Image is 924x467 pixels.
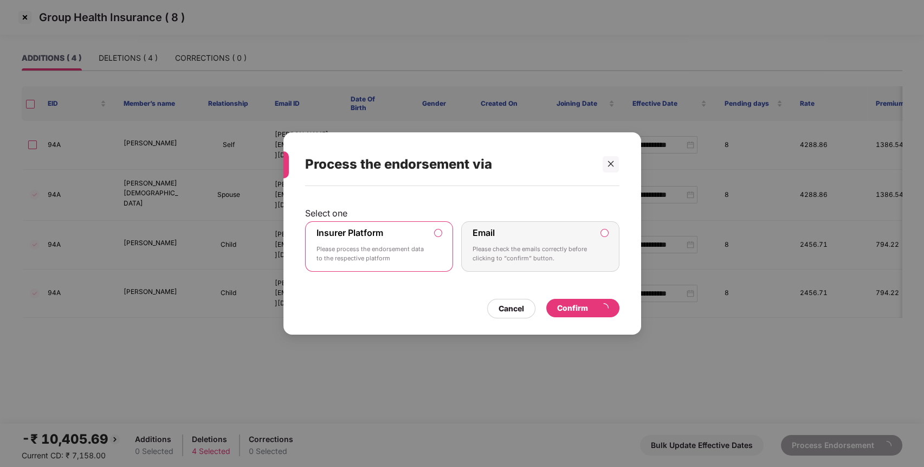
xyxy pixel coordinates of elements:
label: Email [473,227,495,238]
input: Insurer PlatformPlease process the endorsement data to the respective platform [435,229,442,236]
label: Insurer Platform [316,227,383,238]
p: Please check the emails correctly before clicking to “confirm” button. [473,245,592,264]
div: Confirm [557,302,609,314]
span: loading [597,302,610,315]
span: close [607,160,615,168]
p: Please process the endorsement data to the respective platform [316,245,427,264]
div: Process the endorsement via [305,143,593,185]
p: Select one [305,208,619,219]
div: Cancel [499,303,524,315]
input: EmailPlease check the emails correctly before clicking to “confirm” button. [601,229,608,236]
